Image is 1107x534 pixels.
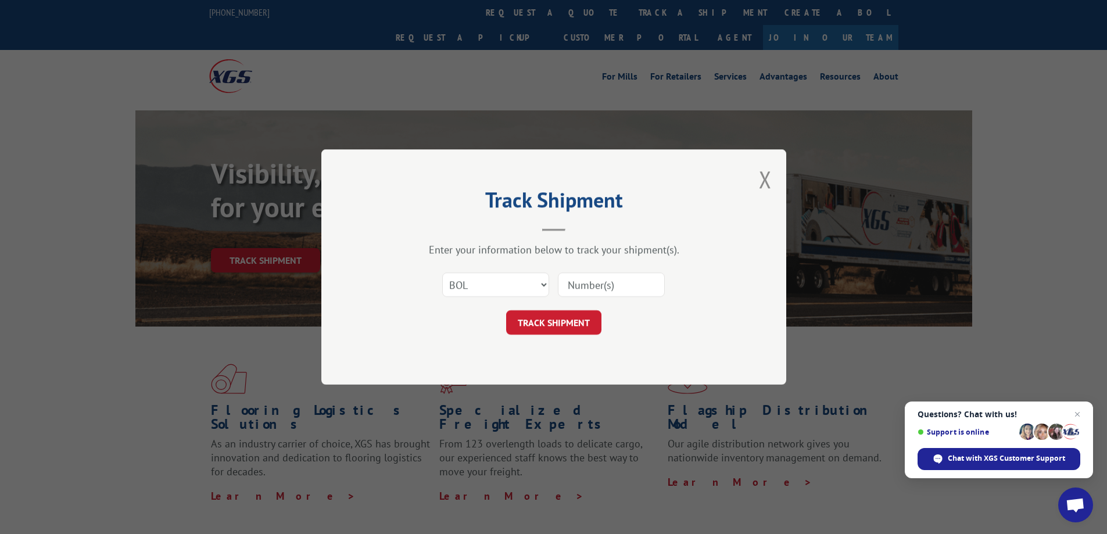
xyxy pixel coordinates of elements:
button: Close modal [759,164,772,195]
span: Chat with XGS Customer Support [948,453,1065,464]
input: Number(s) [558,273,665,297]
h2: Track Shipment [379,192,728,214]
div: Open chat [1058,488,1093,522]
span: Close chat [1070,407,1084,421]
div: Enter your information below to track your shipment(s). [379,243,728,256]
div: Chat with XGS Customer Support [918,448,1080,470]
span: Support is online [918,428,1015,436]
span: Questions? Chat with us! [918,410,1080,419]
button: TRACK SHIPMENT [506,310,601,335]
